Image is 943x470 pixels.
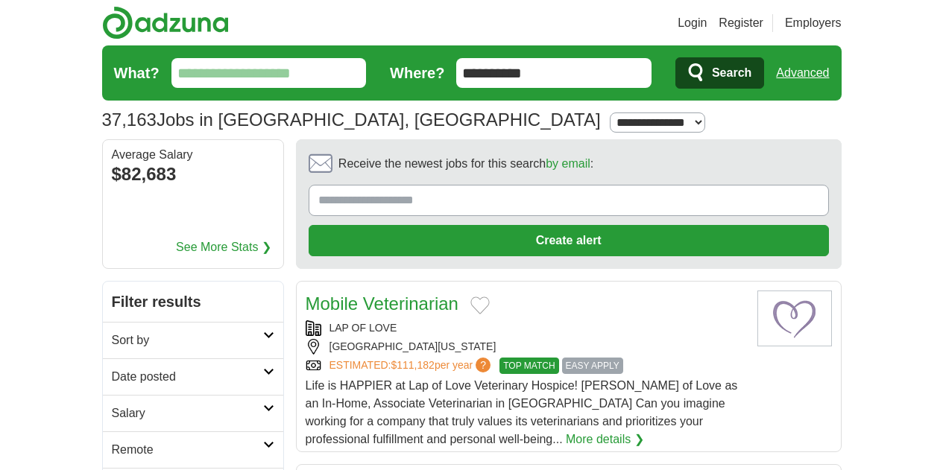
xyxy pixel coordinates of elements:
button: Search [675,57,764,89]
a: Advanced [776,58,829,88]
button: Add to favorite jobs [470,296,490,314]
span: ? [476,358,491,372]
span: 37,163 [102,107,157,133]
h1: Jobs in [GEOGRAPHIC_DATA], [GEOGRAPHIC_DATA] [102,109,601,130]
span: Search [712,58,751,88]
span: $111,182 [391,359,434,371]
label: What? [114,62,160,84]
a: by email [546,157,590,170]
h2: Sort by [112,331,263,349]
a: Login [678,14,707,32]
a: Mobile Veterinarian [306,293,458,314]
div: [GEOGRAPHIC_DATA][US_STATE] [306,339,745,355]
a: Employers [785,14,842,32]
button: Create alert [309,225,829,256]
a: ESTIMATED:$111,182per year? [329,358,494,374]
a: Register [719,14,763,32]
h2: Date posted [112,368,263,386]
span: Life is HAPPIER at Lap of Love Veterinary Hospice! [PERSON_NAME] of Love as an In-Home, Associate... [306,379,738,445]
a: Date posted [103,358,283,395]
img: Adzuna logo [102,6,229,39]
h2: Remote [112,441,263,459]
div: $82,683 [112,161,274,188]
span: EASY APPLY [562,358,623,374]
span: Receive the newest jobs for this search : [338,155,593,173]
a: Remote [103,431,283,468]
a: See More Stats ❯ [176,238,271,256]
a: Salary [103,395,283,431]
a: Sort by [103,322,283,358]
div: Average Salary [112,149,274,161]
h2: Filter results [103,282,283,322]
label: Where? [390,62,444,84]
h2: Salary [112,404,263,422]
a: LAP OF LOVE [329,322,397,334]
a: More details ❯ [566,431,644,448]
span: TOP MATCH [499,358,558,374]
img: Lap of Love logo [757,290,832,346]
